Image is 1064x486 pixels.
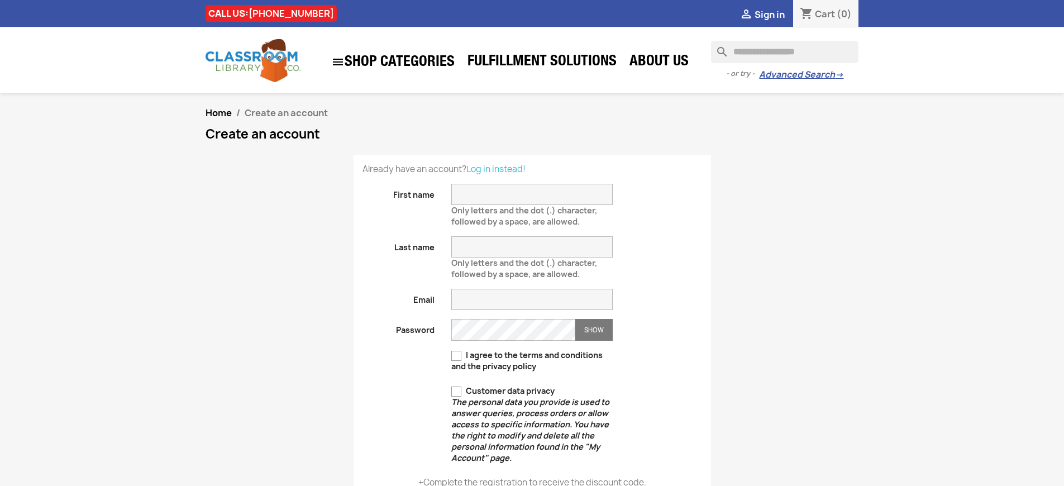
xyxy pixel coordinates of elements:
input: Search [711,41,858,63]
span: → [835,69,843,80]
p: Already have an account? [362,164,702,175]
span: - or try - [726,68,759,79]
a: About Us [624,51,694,74]
img: Classroom Library Company [206,39,300,82]
span: Only letters and the dot (.) character, followed by a space, are allowed. [451,201,597,227]
label: Password [354,319,443,336]
a: Log in instead! [466,163,526,175]
em: The personal data you provide is used to answer queries, process orders or allow access to specif... [451,397,609,463]
h1: Create an account [206,127,859,141]
button: Show [575,319,613,341]
i:  [739,8,753,22]
span: Create an account [245,107,328,119]
label: Last name [354,236,443,253]
label: Customer data privacy [451,385,613,464]
div: CALL US: [206,5,337,22]
label: I agree to the terms and conditions and the privacy policy [451,350,613,372]
span: (0) [837,8,852,20]
a: [PHONE_NUMBER] [249,7,334,20]
a:  Sign in [739,8,785,21]
input: Password input [451,319,575,341]
i: search [711,41,724,54]
a: Home [206,107,232,119]
span: Sign in [755,8,785,21]
i:  [331,55,345,69]
a: SHOP CATEGORIES [326,50,460,74]
span: Cart [815,8,835,20]
span: Only letters and the dot (.) character, followed by a space, are allowed. [451,253,597,279]
label: First name [354,184,443,201]
a: Advanced Search→ [759,69,843,80]
a: Fulfillment Solutions [462,51,622,74]
label: Email [354,289,443,306]
i: shopping_cart [800,8,813,21]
